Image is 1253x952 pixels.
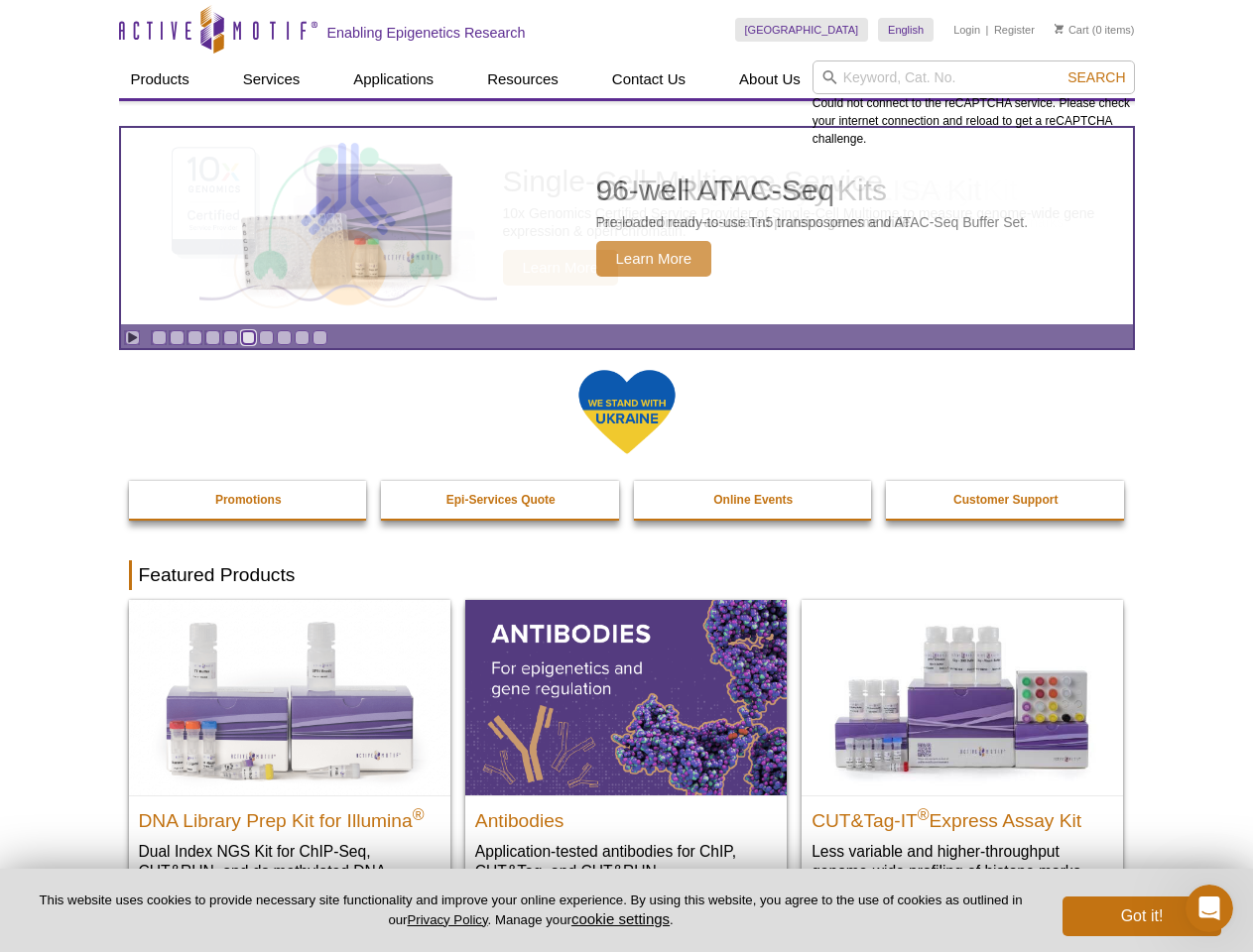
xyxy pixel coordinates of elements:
[475,60,570,98] a: Resources
[139,841,440,901] p: Dual Index NGS Kit for ChIP-Seq, CUT&RUN, and ds methylated DNA assays.
[596,176,1029,205] h2: 96-well ATAC-Seq
[446,493,556,507] strong: Epi-Services Quote
[129,481,369,519] a: Promotions
[295,330,310,345] a: Go to slide 9
[327,24,526,42] h2: Enabling Epigenetics Research
[129,600,450,794] img: DNA Library Prep Kit for Illumina
[259,330,274,345] a: Go to slide 7
[577,368,677,456] img: We Stand With Ukraine
[231,60,313,98] a: Services
[634,481,874,519] a: Online Events
[953,23,980,37] a: Login
[802,600,1123,900] a: CUT&Tag-IT® Express Assay Kit CUT&Tag-IT®Express Assay Kit Less variable and higher-throughput ge...
[1055,23,1089,37] a: Cart
[313,330,327,345] a: Go to slide 10
[802,600,1123,794] img: CUT&Tag-IT® Express Assay Kit
[241,330,256,345] a: Go to slide 6
[953,493,1058,507] strong: Customer Support
[735,18,869,42] a: [GEOGRAPHIC_DATA]
[812,841,1113,882] p: Less variable and higher-throughput genome-wide profiling of histone marks​.
[129,600,450,920] a: DNA Library Prep Kit for Illumina DNA Library Prep Kit for Illumina® Dual Index NGS Kit for ChIP-...
[713,493,793,507] strong: Online Events
[224,152,472,300] img: Active Motif Kit photo
[465,600,787,900] a: All Antibodies Antibodies Application-tested antibodies for ChIP, CUT&Tag, and CUT&RUN.
[407,912,487,927] a: Privacy Policy
[119,60,201,98] a: Products
[277,330,292,345] a: Go to slide 8
[381,481,621,519] a: Epi-Services Quote
[170,330,185,345] a: Go to slide 2
[32,892,1030,929] p: This website uses cookies to provide necessary site functionality and improve your online experie...
[1063,896,1221,936] button: Got it!
[571,910,670,927] button: cookie settings
[465,600,787,794] img: All Antibodies
[475,841,777,882] p: Application-tested antibodies for ChIP, CUT&Tag, and CUT&RUN.
[1055,18,1135,42] li: (0 items)
[121,128,1133,324] article: 96-well ATAC-Seq
[1062,68,1131,86] button: Search
[205,330,220,345] a: Go to slide 4
[1067,69,1125,85] span: Search
[139,801,440,831] h2: DNA Library Prep Kit for Illumina
[129,560,1125,590] h2: Featured Products
[813,60,1135,94] input: Keyword, Cat. No.
[727,60,813,98] a: About Us
[986,18,989,42] li: |
[121,128,1133,324] a: Active Motif Kit photo 96-well ATAC-Seq Pre-loaded ready-to-use Tn5 transposomes and ATAC-Seq Buf...
[596,241,712,277] span: Learn More
[1055,24,1064,34] img: Your Cart
[475,801,777,831] h2: Antibodies
[994,23,1035,37] a: Register
[813,60,1135,148] div: Could not connect to the reCAPTCHA service. Please check your internet connection and reload to g...
[886,481,1126,519] a: Customer Support
[1186,885,1233,932] iframe: Intercom live chat
[188,330,202,345] a: Go to slide 3
[918,805,930,822] sup: ®
[878,18,934,42] a: English
[413,805,425,822] sup: ®
[596,213,1029,231] p: Pre-loaded ready-to-use Tn5 transposomes and ATAC-Seq Buffer Set.
[223,330,238,345] a: Go to slide 5
[152,330,167,345] a: Go to slide 1
[215,493,282,507] strong: Promotions
[600,60,697,98] a: Contact Us
[341,60,445,98] a: Applications
[812,801,1113,831] h2: CUT&Tag-IT Express Assay Kit
[125,330,140,345] a: Toggle autoplay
